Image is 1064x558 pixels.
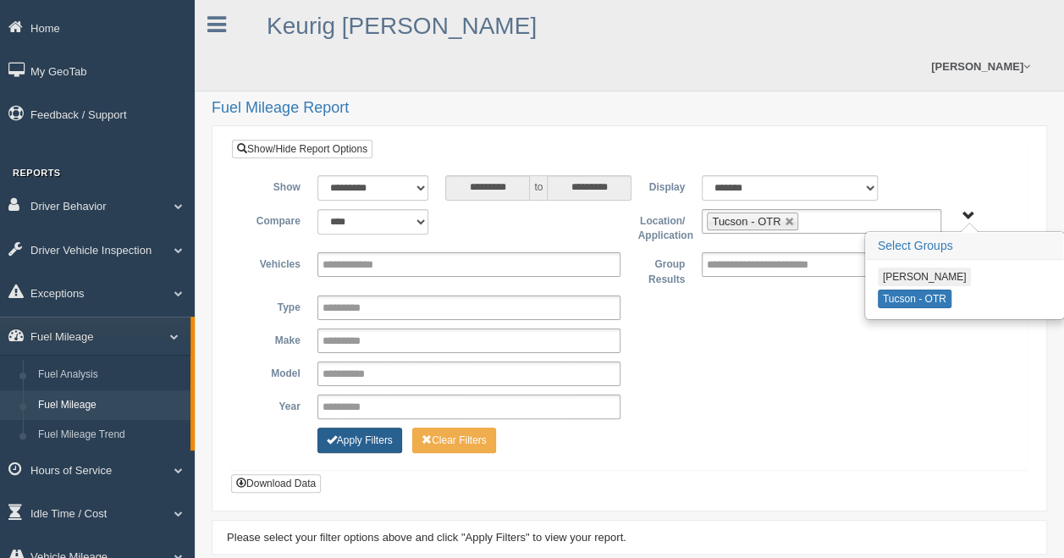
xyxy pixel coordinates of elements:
label: Vehicles [245,252,309,273]
a: Fuel Analysis [30,360,190,390]
label: Group Results [629,252,693,287]
label: Type [245,296,309,316]
label: Year [245,395,309,415]
a: Show/Hide Report Options [232,140,372,158]
h3: Select Groups [866,233,1063,260]
span: Please select your filter options above and click "Apply Filters" to view your report. [227,531,626,544]
label: Location/ Application [629,209,693,244]
button: Change Filter Options [412,428,496,453]
label: Make [245,329,309,349]
label: Compare [245,209,309,229]
a: Fuel Mileage Trend [30,420,190,450]
a: Keurig [PERSON_NAME] [267,13,537,39]
button: Change Filter Options [317,428,402,453]
button: Download Data [231,474,321,493]
button: [PERSON_NAME] [878,268,972,286]
label: Display [629,175,693,196]
a: [PERSON_NAME] [923,42,1039,91]
a: Fuel Mileage [30,390,190,421]
span: to [530,175,547,201]
label: Show [245,175,309,196]
label: Model [245,362,309,382]
button: Tucson - OTR [878,290,951,308]
span: Tucson - OTR [712,215,780,228]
